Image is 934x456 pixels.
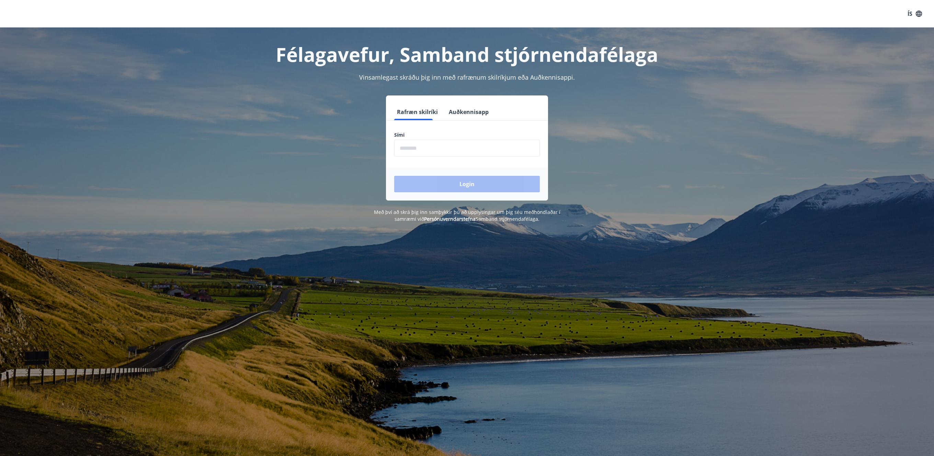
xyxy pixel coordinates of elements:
button: Auðkennisapp [446,104,491,120]
h1: Félagavefur, Samband stjórnendafélaga [228,41,706,67]
span: Vinsamlegast skráðu þig inn með rafrænum skilríkjum eða Auðkennisappi. [359,73,575,81]
button: ÍS [904,8,926,20]
label: Sími [394,132,540,138]
span: Með því að skrá þig inn samþykkir þú að upplýsingar um þig séu meðhöndlaðar í samræmi við Samband... [374,209,560,222]
a: Persónuverndarstefna [424,216,476,222]
button: Rafræn skilríki [394,104,441,120]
